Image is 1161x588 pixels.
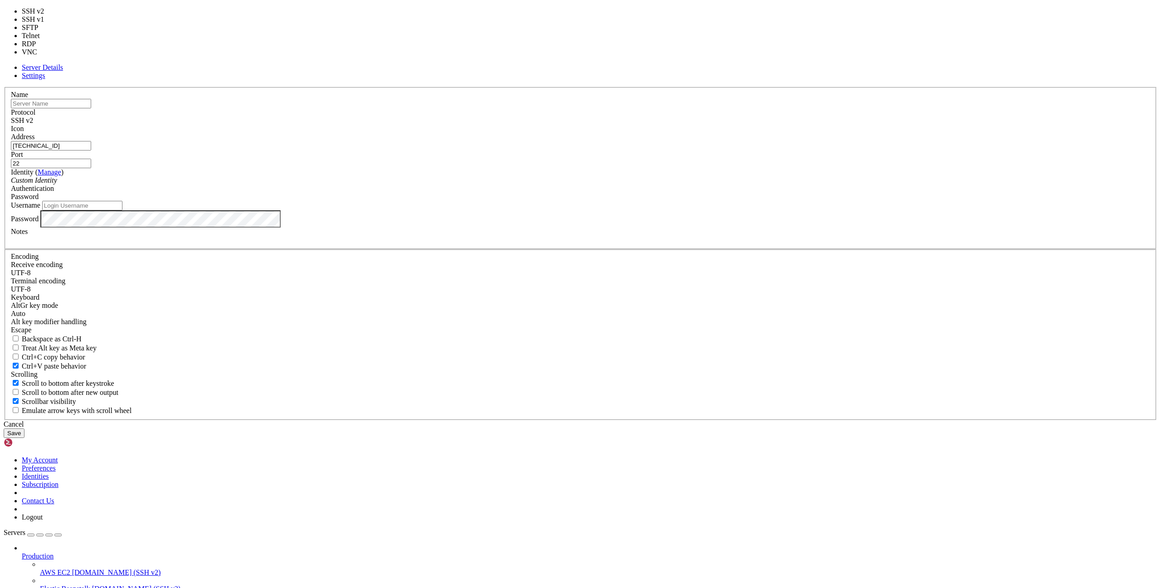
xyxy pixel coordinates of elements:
label: Port [11,151,23,158]
input: Port Number [11,159,91,168]
label: The vertical scrollbar mode. [11,398,76,405]
div: UTF-8 [11,269,1150,277]
img: Shellngn [4,438,56,447]
span: [DOMAIN_NAME] (SSH v2) [72,569,161,576]
div: Auto [11,310,1150,318]
li: SSH v1 [22,15,55,24]
div: Cancel [4,420,1157,428]
span: Scroll to bottom after keystroke [22,379,114,387]
li: AWS EC2 [DOMAIN_NAME] (SSH v2) [40,560,1157,577]
label: Icon [11,125,24,132]
span: Auto [11,310,25,317]
input: Scroll to bottom after new output [13,389,19,395]
input: Scrollbar visibility [13,398,19,404]
label: Set the expected encoding for data received from the host. If the encodings do not match, visual ... [11,301,58,309]
span: Ctrl+C copy behavior [22,353,85,361]
label: Scrolling [11,370,38,378]
button: Save [4,428,24,438]
label: When using the alternative screen buffer, and DECCKM (Application Cursor Keys) is active, mouse w... [11,407,132,414]
div: SSH v2 [11,117,1150,125]
input: Login Username [42,201,122,210]
a: Manage [38,168,61,176]
li: Telnet [22,32,55,40]
a: Preferences [22,464,56,472]
input: Ctrl+V paste behavior [13,363,19,369]
label: Notes [11,228,28,235]
input: Backspace as Ctrl-H [13,335,19,341]
div: UTF-8 [11,285,1150,293]
label: Identity [11,168,63,176]
a: AWS EC2 [DOMAIN_NAME] (SSH v2) [40,569,1157,577]
label: Ctrl-C copies if true, send ^C to host if false. Ctrl-Shift-C sends ^C to host if true, copies if... [11,353,85,361]
a: Server Details [22,63,63,71]
span: SSH v2 [11,117,33,124]
li: RDP [22,40,55,48]
label: Encoding [11,253,39,260]
label: Whether the Alt key acts as a Meta key or as a distinct Alt key. [11,344,97,352]
span: Treat Alt key as Meta key [22,344,97,352]
a: Identities [22,472,49,480]
span: Scroll to bottom after new output [22,389,118,396]
li: SSH v2 [22,7,55,15]
label: Keyboard [11,293,39,301]
input: Treat Alt key as Meta key [13,345,19,350]
label: Whether to scroll to the bottom on any keystroke. [11,379,114,387]
li: VNC [22,48,55,56]
li: SFTP [22,24,55,32]
span: Backspace as Ctrl-H [22,335,82,343]
label: Ctrl+V pastes if true, sends ^V to host if false. Ctrl+Shift+V sends ^V to host if true, pastes i... [11,362,86,370]
div: Custom Identity [11,176,1150,185]
a: Logout [22,513,43,521]
a: Subscription [22,481,59,488]
span: Ctrl+V paste behavior [22,362,86,370]
a: Production [22,552,1157,560]
label: Address [11,133,34,141]
span: Emulate arrow keys with scroll wheel [22,407,132,414]
span: Servers [4,529,25,536]
label: Controls how the Alt key is handled. Escape: Send an ESC prefix. 8-Bit: Add 128 to the typed char... [11,318,87,326]
label: Set the expected encoding for data received from the host. If the encodings do not match, visual ... [11,261,63,268]
label: Protocol [11,108,35,116]
div: Password [11,193,1150,201]
span: Escape [11,326,31,334]
span: AWS EC2 [40,569,70,576]
span: UTF-8 [11,285,31,293]
label: Scroll to bottom after new output. [11,389,118,396]
input: Server Name [11,99,91,108]
a: My Account [22,456,58,464]
input: Host Name or IP [11,141,91,151]
a: Settings [22,72,45,79]
label: Authentication [11,185,54,192]
label: Password [11,214,39,222]
label: If true, the backspace should send BS ('\x08', aka ^H). Otherwise the backspace key should send '... [11,335,82,343]
a: Contact Us [22,497,54,505]
input: Scroll to bottom after keystroke [13,380,19,386]
div: Escape [11,326,1150,334]
label: Username [11,201,40,209]
span: UTF-8 [11,269,31,277]
a: Servers [4,529,62,536]
input: Emulate arrow keys with scroll wheel [13,407,19,413]
span: Production [22,552,54,560]
span: Password [11,193,39,200]
label: Name [11,91,28,98]
span: ( ) [35,168,63,176]
label: The default terminal encoding. ISO-2022 enables character map translations (like graphics maps). ... [11,277,65,285]
span: Scrollbar visibility [22,398,76,405]
i: Custom Identity [11,176,57,184]
input: Ctrl+C copy behavior [13,354,19,360]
